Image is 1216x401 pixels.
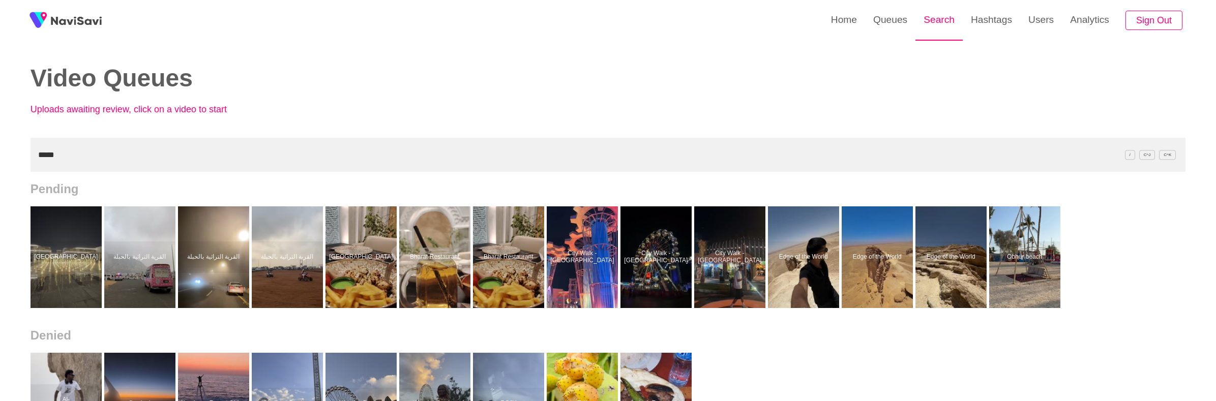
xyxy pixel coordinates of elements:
a: City Walk - [GEOGRAPHIC_DATA]City Walk - Jeddah [547,206,620,308]
a: القرية التراثية بالحبلةالقرية التراثية بالحبلة [252,206,325,308]
a: Edge of the WorldEdge of the World [768,206,842,308]
a: [GEOGRAPHIC_DATA]Al Marbad Farm [325,206,399,308]
h2: Denied [31,328,1185,343]
a: Bharat RestaurantBharat Restaurant [399,206,473,308]
img: fireSpot [51,15,102,25]
span: / [1125,150,1135,160]
a: Bharat RestaurantBharat Restaurant [473,206,547,308]
h2: Video Queues [31,65,593,92]
button: Sign Out [1125,11,1182,30]
a: City Walk - [GEOGRAPHIC_DATA]City Walk - Jeddah [694,206,768,308]
a: [GEOGRAPHIC_DATA]Villaggio Restaurants Village [31,206,104,308]
a: Edge of the WorldEdge of the World [915,206,989,308]
h2: Pending [31,182,1185,196]
img: fireSpot [25,8,51,33]
a: Edge of the WorldEdge of the World [842,206,915,308]
span: C^K [1159,150,1176,160]
p: Uploads awaiting review, click on a video to start [31,104,254,115]
a: Obhur beachObhur beach [989,206,1063,308]
span: C^J [1139,150,1155,160]
a: القرية التراثية بالحبلةالقرية التراثية بالحبلة [178,206,252,308]
a: القرية التراثية بالحبلةالقرية التراثية بالحبلة [104,206,178,308]
a: City Walk - [GEOGRAPHIC_DATA]City Walk - Jeddah [620,206,694,308]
